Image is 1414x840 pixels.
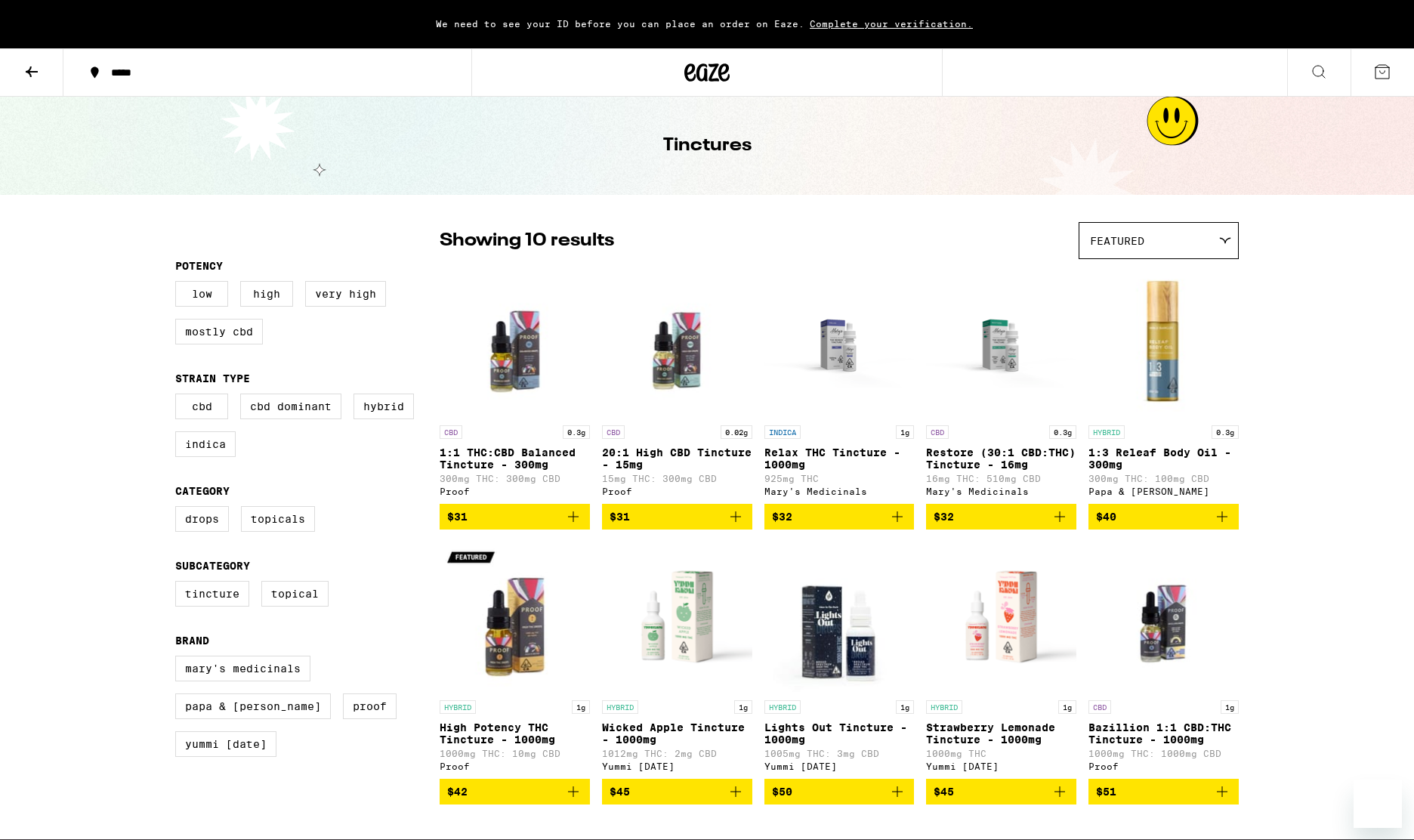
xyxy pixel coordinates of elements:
[1354,780,1402,828] iframe: Button to launch messaging window
[934,786,954,798] span: $45
[440,446,590,471] p: 1:1 THC:CBD Balanced Tincture - 300mg
[1088,700,1111,714] p: CBD
[610,511,630,523] span: $31
[764,700,801,714] p: HYBRID
[602,267,752,418] img: Proof - 20:1 High CBD Tincture - 15mg
[602,542,752,779] a: Open page for Wicked Apple Tincture - 1000mg from Yummi Karma
[175,431,236,457] label: Indica
[602,425,625,439] p: CBD
[175,581,249,607] label: Tincture
[440,542,590,779] a: Open page for High Potency THC Tincture - 1000mg from Proof
[1058,700,1076,714] p: 1g
[764,542,915,779] a: Open page for Lights Out Tincture - 1000mg from Yummi Karma
[721,425,752,439] p: 0.02g
[1096,511,1116,523] span: $40
[353,394,414,419] label: Hybrid
[926,504,1076,530] button: Add to bag
[175,394,228,419] label: CBD
[175,260,223,272] legend: Potency
[1221,700,1239,714] p: 1g
[1088,504,1239,530] button: Add to bag
[175,560,250,572] legend: Subcategory
[440,700,476,714] p: HYBRID
[926,446,1076,471] p: Restore (30:1 CBD:THC) Tincture - 16mg
[447,786,468,798] span: $42
[602,446,752,471] p: 20:1 High CBD Tincture - 15mg
[926,267,1076,504] a: Open page for Restore (30:1 CBD:THC) Tincture - 16mg from Mary's Medicinals
[175,485,230,497] legend: Category
[896,425,914,439] p: 1g
[804,19,978,29] span: Complete your verification.
[602,761,752,771] div: Yummi [DATE]
[1212,425,1239,439] p: 0.3g
[602,504,752,530] button: Add to bag
[261,581,329,607] label: Topical
[1088,267,1239,504] a: Open page for 1:3 Releaf Body Oil - 300mg from Papa & Barkley
[175,656,310,681] label: Mary's Medicinals
[764,267,915,504] a: Open page for Relax THC Tincture - 1000mg from Mary's Medicinals
[926,761,1076,771] div: Yummi [DATE]
[764,721,915,746] p: Lights Out Tincture - 1000mg
[610,786,630,798] span: $45
[764,446,915,471] p: Relax THC Tincture - 1000mg
[1088,267,1239,418] img: Papa & Barkley - 1:3 Releaf Body Oil - 300mg
[1096,786,1116,798] span: $51
[764,542,915,693] img: Yummi Karma - Lights Out Tincture - 1000mg
[1090,235,1144,247] span: Featured
[1088,779,1239,804] button: Add to bag
[436,19,804,29] span: We need to see your ID before you can place an order on Eaze.
[440,228,614,254] p: Showing 10 results
[602,721,752,746] p: Wicked Apple Tincture - 1000mg
[1088,486,1239,496] div: Papa & [PERSON_NAME]
[1088,761,1239,771] div: Proof
[343,693,397,719] label: Proof
[447,511,468,523] span: $31
[926,267,1076,418] img: Mary's Medicinals - Restore (30:1 CBD:THC) Tincture - 16mg
[764,761,915,771] div: Yummi [DATE]
[602,474,752,483] p: 15mg THC: 300mg CBD
[926,474,1076,483] p: 16mg THC: 510mg CBD
[572,700,590,714] p: 1g
[602,700,638,714] p: HYBRID
[440,486,590,496] div: Proof
[440,474,590,483] p: 300mg THC: 300mg CBD
[1088,542,1239,693] img: Proof - Bazillion 1:1 CBD:THC Tincture - 1000mg
[602,267,752,504] a: Open page for 20:1 High CBD Tincture - 15mg from Proof
[1088,474,1239,483] p: 300mg THC: 100mg CBD
[926,700,962,714] p: HYBRID
[602,779,752,804] button: Add to bag
[734,700,752,714] p: 1g
[926,425,949,439] p: CBD
[663,133,752,159] h1: Tinctures
[175,731,276,757] label: Yummi [DATE]
[764,504,915,530] button: Add to bag
[602,486,752,496] div: Proof
[305,281,386,307] label: Very High
[241,506,315,532] label: Topicals
[440,779,590,804] button: Add to bag
[175,281,228,307] label: Low
[772,786,792,798] span: $50
[240,281,293,307] label: High
[926,779,1076,804] button: Add to bag
[1088,446,1239,471] p: 1:3 Releaf Body Oil - 300mg
[440,542,590,693] img: Proof - High Potency THC Tincture - 1000mg
[563,425,590,439] p: 0.3g
[772,511,792,523] span: $32
[764,267,915,418] img: Mary's Medicinals - Relax THC Tincture - 1000mg
[440,267,590,418] img: Proof - 1:1 THC:CBD Balanced Tincture - 300mg
[1049,425,1076,439] p: 0.3g
[175,506,229,532] label: Drops
[440,267,590,504] a: Open page for 1:1 THC:CBD Balanced Tincture - 300mg from Proof
[440,749,590,758] p: 1000mg THC: 10mg CBD
[440,504,590,530] button: Add to bag
[764,779,915,804] button: Add to bag
[1088,425,1125,439] p: HYBRID
[926,749,1076,758] p: 1000mg THC
[1088,542,1239,779] a: Open page for Bazillion 1:1 CBD:THC Tincture - 1000mg from Proof
[602,749,752,758] p: 1012mg THC: 2mg CBD
[1088,749,1239,758] p: 1000mg THC: 1000mg CBD
[440,761,590,771] div: Proof
[440,425,462,439] p: CBD
[240,394,341,419] label: CBD Dominant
